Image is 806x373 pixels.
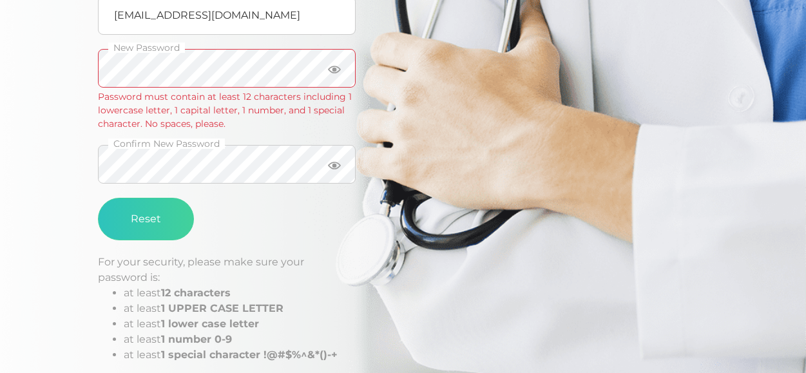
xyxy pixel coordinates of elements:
[124,301,356,316] li: at least
[98,198,194,240] button: Reset
[124,332,356,347] li: at least
[124,347,356,363] li: at least
[124,285,356,301] li: at least
[161,349,338,361] b: 1 special character !@#$%^&*()-+
[161,287,231,299] b: 12 characters
[98,90,356,131] div: Password must contain at least 12 characters including 1 lowercase letter, 1 capital letter, 1 nu...
[124,316,356,332] li: at least
[161,333,232,345] b: 1 number 0-9
[161,318,259,330] b: 1 lower case letter
[161,302,283,314] b: 1 UPPER CASE LETTER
